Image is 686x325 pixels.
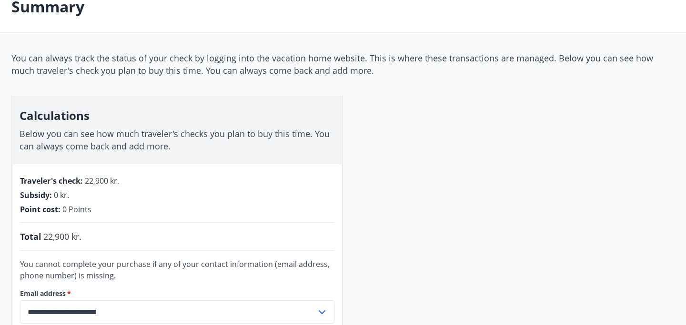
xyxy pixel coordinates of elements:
[43,231,81,242] font: 22,900 kr.
[15,25,23,32] img: website_grey.svg
[20,259,330,281] font: You cannot complete your purchase if any of your contact information (email address, phone number...
[11,52,653,76] font: You can always track the status of your check by logging into the vacation home website. This is ...
[15,15,23,23] img: logo_orange.svg
[105,56,161,62] div: Keywords by Traffic
[62,204,67,215] font: 0
[20,190,50,200] font: Subsidy
[85,176,119,186] font: 22,900 kr.
[20,231,41,242] font: Total
[69,204,91,215] font: Points
[26,55,33,63] img: tab_domain_overview_orange.svg
[27,15,46,22] font: version
[20,289,66,298] font: Email address
[46,15,63,22] font: 4.0.25
[58,204,61,215] font: :
[25,25,105,32] div: Domain: [DOMAIN_NAME]
[50,190,52,200] font: :
[20,108,90,123] font: Calculations
[20,128,330,152] font: Below you can see how much traveler's checks you plan to buy this time. You can always come back ...
[54,190,69,200] font: 0 kr.
[20,204,58,215] font: Point cost
[20,176,81,186] font: Traveler's check
[81,176,83,186] font: :
[36,56,85,62] div: Domain Overview
[95,55,102,63] img: tab_keywords_by_traffic_grey.svg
